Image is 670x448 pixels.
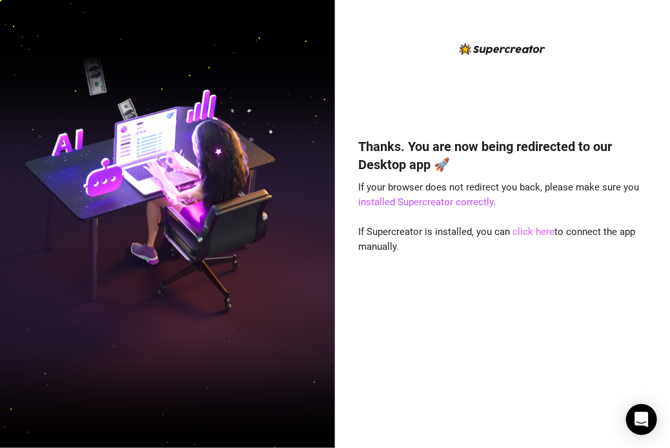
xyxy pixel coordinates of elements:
a: installed Supercreator correctly [359,196,494,208]
h4: Thanks. You are now being redirected to our Desktop app 🚀 [359,137,647,174]
span: If your browser does not redirect you back, please make sure you . [359,181,640,209]
div: Open Intercom Messenger [626,404,657,435]
span: If Supercreator is installed, you can to connect the app manually. [359,226,636,253]
img: logo-BBDzfeDw.svg [460,43,545,55]
a: click here [513,226,555,238]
